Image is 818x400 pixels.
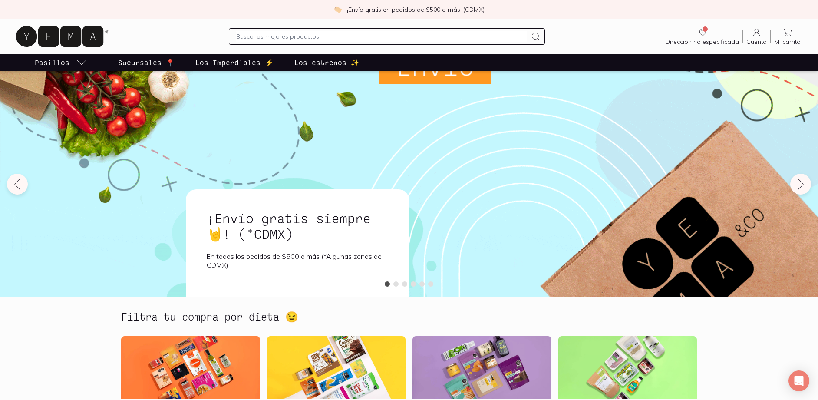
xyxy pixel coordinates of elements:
img: Dieta sin gluten [267,336,406,399]
p: Pasillos [35,57,69,68]
p: Sucursales 📍 [118,57,175,68]
span: Mi carrito [774,38,801,46]
h1: ¡Envío gratis siempre🤘! (*CDMX) [207,210,388,241]
img: Dieta keto [412,336,551,399]
a: pasillo-todos-link [33,54,89,71]
span: Cuenta [746,38,767,46]
p: En todos los pedidos de $500 o más (*Algunas zonas de CDMX) [207,252,388,269]
a: Los estrenos ✨ [293,54,361,71]
img: Dieta orgánica [558,336,697,399]
p: Los estrenos ✨ [294,57,360,68]
a: Cuenta [743,27,770,46]
a: Los Imperdibles ⚡️ [194,54,275,71]
p: ¡Envío gratis en pedidos de $500 o más! (CDMX) [347,5,485,14]
h2: Filtra tu compra por dieta 😉 [121,311,298,322]
img: Dieta Vegana [121,336,260,399]
span: Dirección no especificada [666,38,739,46]
a: Mi carrito [771,27,804,46]
p: Los Imperdibles ⚡️ [195,57,274,68]
input: Busca los mejores productos [236,31,527,42]
div: Open Intercom Messenger [788,370,809,391]
img: check [334,6,342,13]
a: Sucursales 📍 [116,54,176,71]
a: Dirección no especificada [662,27,742,46]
